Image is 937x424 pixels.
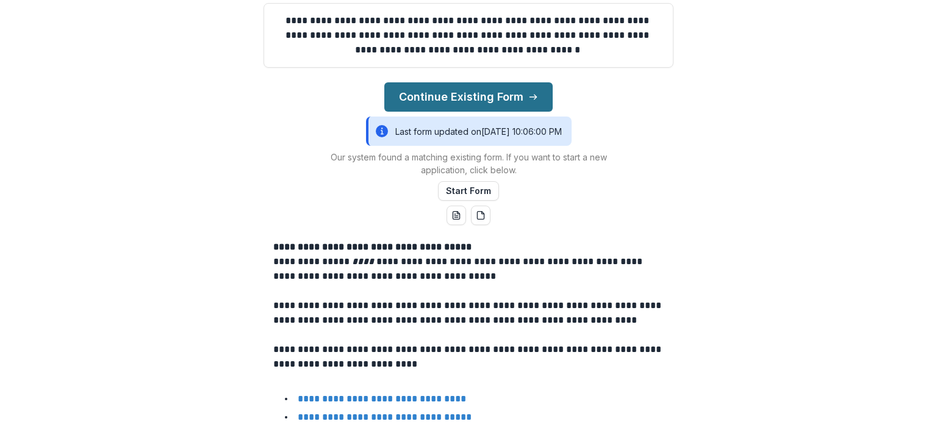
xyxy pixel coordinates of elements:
button: Start Form [438,181,499,201]
p: Our system found a matching existing form. If you want to start a new application, click below. [316,151,621,176]
button: word-download [447,206,466,225]
div: Last form updated on [DATE] 10:06:00 PM [366,117,572,146]
button: pdf-download [471,206,490,225]
button: Continue Existing Form [384,82,553,112]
